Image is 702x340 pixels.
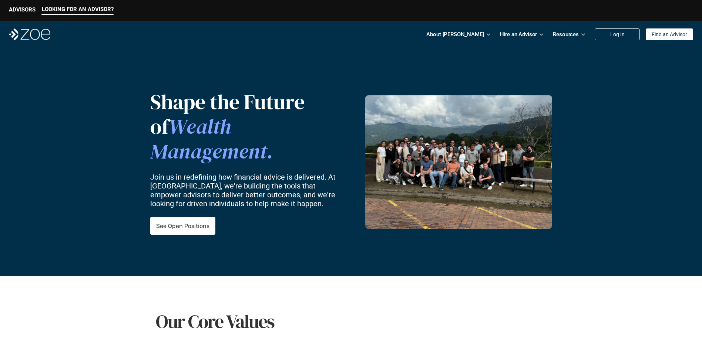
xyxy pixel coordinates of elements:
[150,89,341,164] p: Shape the Future of
[500,29,537,40] p: Hire an Advisor
[150,112,273,166] span: Wealth Management.
[150,217,215,235] a: See Open Positions
[553,29,579,40] p: Resources
[9,6,36,13] p: ADVISORS
[150,173,342,208] p: Join us in redefining how financial advice is delivered. At [GEOGRAPHIC_DATA], we're building the...
[156,310,547,333] h1: Our Core Values
[595,28,640,40] a: Log In
[646,28,693,40] a: Find an Advisor
[156,222,209,229] p: See Open Positions
[610,31,625,38] p: Log In
[42,6,114,13] p: LOOKING FOR AN ADVISOR?
[426,29,484,40] p: About [PERSON_NAME]
[652,31,687,38] p: Find an Advisor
